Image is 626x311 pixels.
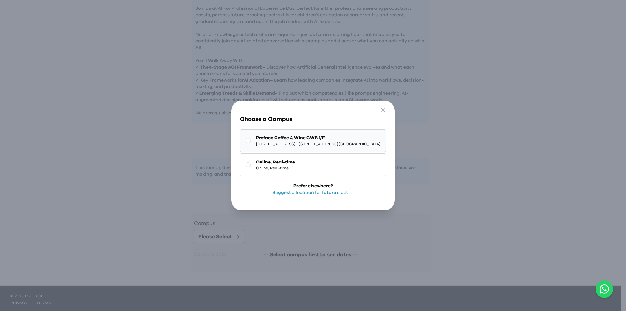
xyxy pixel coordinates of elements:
span: [STREET_ADDRESS] | [STREET_ADDRESS][GEOGRAPHIC_DATA] [256,141,380,147]
button: Suggest a location for future slots [272,189,354,196]
span: Preface Coffee & Wine CWB 1/F [256,135,380,141]
div: Prefer elsewhere? [293,183,333,189]
button: Preface Coffee & Wine CWB 1/F[STREET_ADDRESS] | [STREET_ADDRESS][GEOGRAPHIC_DATA] [240,129,386,152]
span: Online, Real-time [256,159,295,165]
button: Online, Real-timeOnline, Real-time [240,153,386,176]
span: Online, Real-time [256,165,295,171]
h3: Choose a Campus [240,115,386,124]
